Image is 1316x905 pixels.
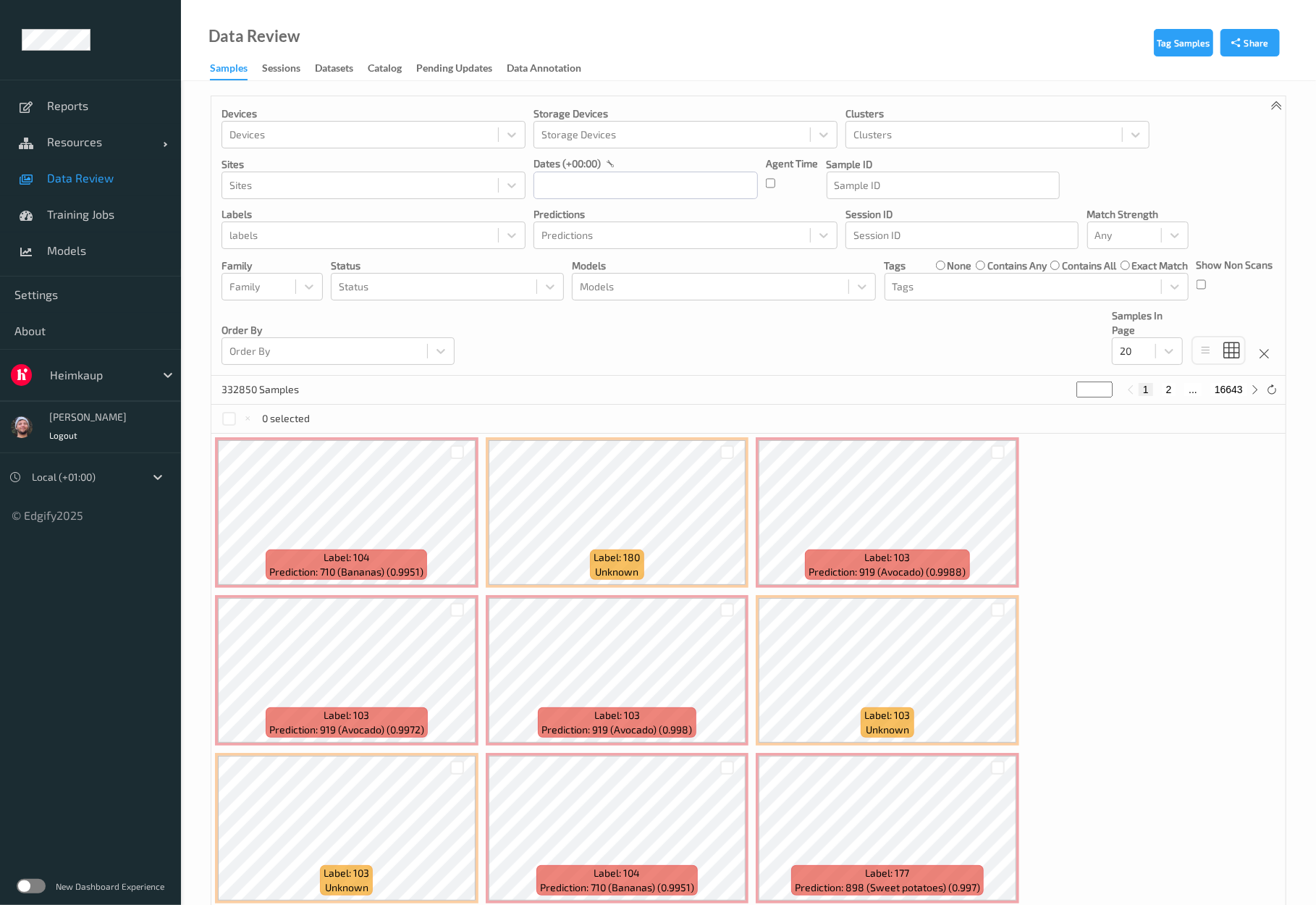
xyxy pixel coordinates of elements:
span: unknown [595,565,638,579]
span: unknown [325,880,368,895]
span: Label: 103 [324,866,369,880]
div: Data Review [208,29,300,43]
div: Samples [210,61,248,80]
a: Sessions [262,59,315,79]
p: Predictions [533,207,838,222]
a: Samples [210,59,262,80]
span: Prediction: 710 (Bananas) (0.9951) [269,565,423,579]
button: Tag Samples [1154,29,1213,56]
p: Storage Devices [533,106,838,121]
span: Prediction: 919 (Avocado) (0.9988) [809,565,966,579]
p: Order By [222,323,455,337]
span: Label: 103 [594,708,640,723]
span: unknown [866,723,909,737]
p: Devices [222,106,526,121]
span: Prediction: 919 (Avocado) (0.998) [541,723,692,737]
div: Data Annotation [507,61,581,79]
label: none [947,258,971,273]
span: Label: 103 [324,708,369,723]
p: 0 selected [263,411,311,426]
span: Prediction: 710 (Bananas) (0.9951) [540,880,694,895]
label: exact match [1132,258,1189,273]
p: Family [222,258,323,273]
span: Label: 177 [865,866,909,880]
label: contains any [987,258,1047,273]
button: 1 [1139,383,1153,396]
p: Sites [222,157,526,172]
p: Session ID [845,207,1079,222]
span: Prediction: 898 (Sweet potatoes) (0.997) [795,880,980,895]
button: Share [1220,29,1280,56]
div: Datasets [315,61,353,79]
p: Samples In Page [1112,308,1183,337]
p: Show Non Scans [1197,258,1273,272]
a: Catalog [368,59,416,79]
p: Tags [885,258,906,273]
p: dates (+00:00) [533,156,601,171]
span: Label: 104 [324,550,370,565]
span: Label: 103 [864,708,910,723]
span: Prediction: 919 (Avocado) (0.9972) [269,723,424,737]
p: Models [572,258,876,273]
p: Clusters [845,106,1150,121]
p: 332850 Samples [222,382,330,397]
div: Sessions [262,61,300,79]
a: Pending Updates [416,59,507,79]
p: Agent Time [766,156,818,171]
p: Status [331,258,564,273]
button: 16643 [1210,383,1247,396]
span: Label: 180 [594,550,640,565]
a: Data Annotation [507,59,596,79]
label: contains all [1062,258,1116,273]
div: Catalog [368,61,402,79]
span: Label: 104 [594,866,640,880]
button: ... [1184,383,1202,396]
p: labels [222,207,526,222]
span: Label: 103 [864,550,910,565]
a: Datasets [315,59,368,79]
button: 2 [1162,383,1176,396]
p: Match Strength [1087,207,1189,222]
p: Sample ID [827,157,1060,172]
div: Pending Updates [416,61,492,79]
